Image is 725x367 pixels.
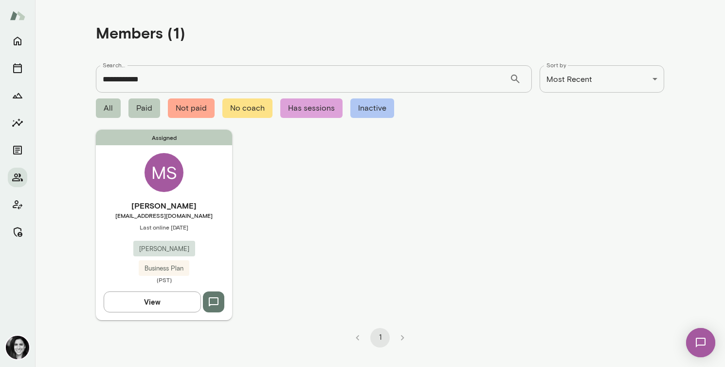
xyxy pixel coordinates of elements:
span: Inactive [350,98,394,118]
button: Insights [8,113,27,133]
div: MS [145,153,183,192]
span: Not paid [168,98,215,118]
span: Assigned [96,130,232,145]
button: Sessions [8,58,27,78]
div: pagination [96,320,664,348]
button: Documents [8,140,27,160]
button: View [104,291,201,312]
span: Business Plan [139,264,189,273]
label: Search... [103,61,125,69]
h4: Members (1) [96,23,185,42]
h6: [PERSON_NAME] [96,200,232,212]
button: Home [8,31,27,51]
nav: pagination navigation [346,328,414,348]
span: [PERSON_NAME] [133,244,195,254]
span: Last online [DATE] [96,223,232,231]
span: Paid [128,98,160,118]
img: Mento [10,6,25,25]
span: [EMAIL_ADDRESS][DOMAIN_NAME] [96,212,232,219]
button: Growth Plan [8,86,27,105]
span: No coach [222,98,272,118]
div: Most Recent [540,65,664,93]
img: Jamie Albers [6,336,29,359]
button: Members [8,168,27,187]
label: Sort by [546,61,566,69]
span: Has sessions [280,98,343,118]
button: Client app [8,195,27,214]
button: page 1 [370,328,390,348]
span: (PST) [96,276,232,284]
button: Manage [8,222,27,242]
span: All [96,98,121,118]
